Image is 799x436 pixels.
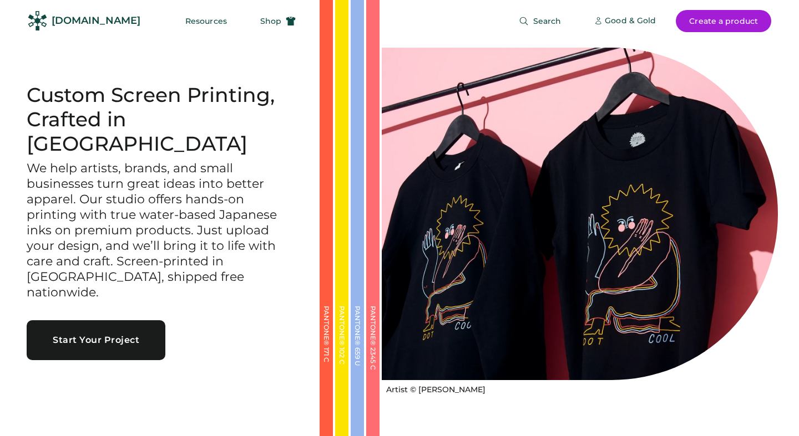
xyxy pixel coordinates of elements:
[323,306,330,417] div: PANTONE® 171 C
[382,380,486,396] a: Artist © [PERSON_NAME]
[27,161,293,300] h3: We help artists, brands, and small businesses turn great ideas into better apparel. Our studio of...
[172,10,240,32] button: Resources
[605,16,656,27] div: Good & Gold
[338,306,345,417] div: PANTONE® 102 C
[676,10,771,32] button: Create a product
[28,11,47,30] img: Rendered Logo - Screens
[505,10,575,32] button: Search
[52,14,140,28] div: [DOMAIN_NAME]
[260,17,281,25] span: Shop
[354,306,361,417] div: PANTONE® 659 U
[247,10,309,32] button: Shop
[533,17,562,25] span: Search
[386,384,486,396] div: Artist © [PERSON_NAME]
[27,320,165,360] button: Start Your Project
[27,83,293,156] h1: Custom Screen Printing, Crafted in [GEOGRAPHIC_DATA]
[370,306,376,417] div: PANTONE® 2345 C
